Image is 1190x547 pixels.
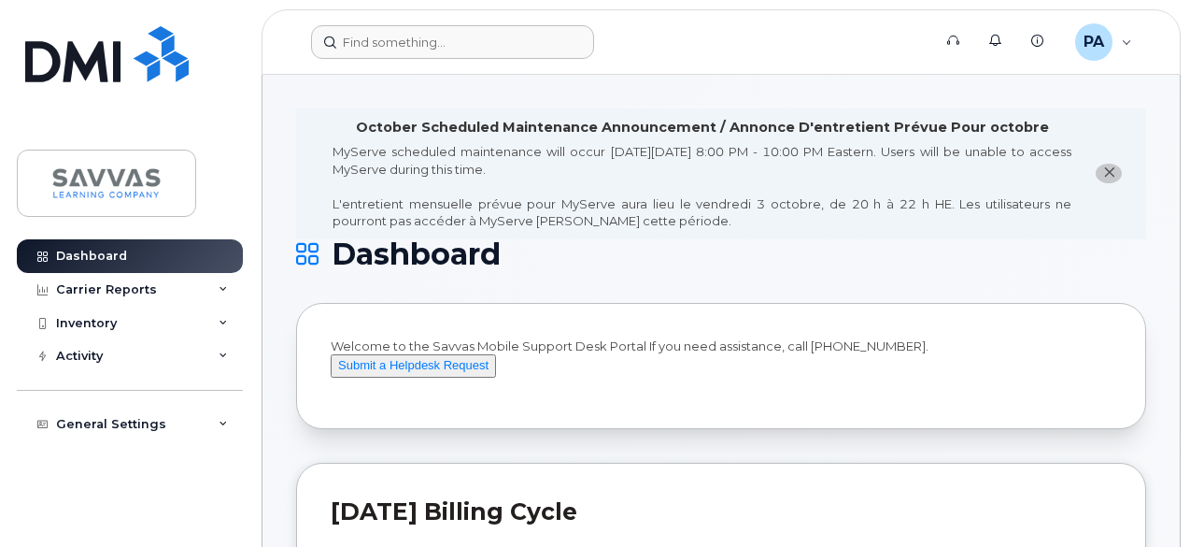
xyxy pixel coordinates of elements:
[331,357,496,372] a: Submit a Helpdesk Request
[1096,164,1122,183] button: close notification
[333,143,1071,230] div: MyServe scheduled maintenance will occur [DATE][DATE] 8:00 PM - 10:00 PM Eastern. Users will be u...
[1109,466,1176,533] iframe: Messenger Launcher
[356,118,1049,137] div: October Scheduled Maintenance Announcement / Annonce D'entretient Prévue Pour octobre
[331,497,1112,525] h2: [DATE] Billing Cycle
[332,240,501,268] span: Dashboard
[331,354,496,378] button: Submit a Helpdesk Request
[331,338,1112,396] div: Welcome to the Savvas Mobile Support Desk Portal If you need assistance, call [PHONE_NUMBER].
